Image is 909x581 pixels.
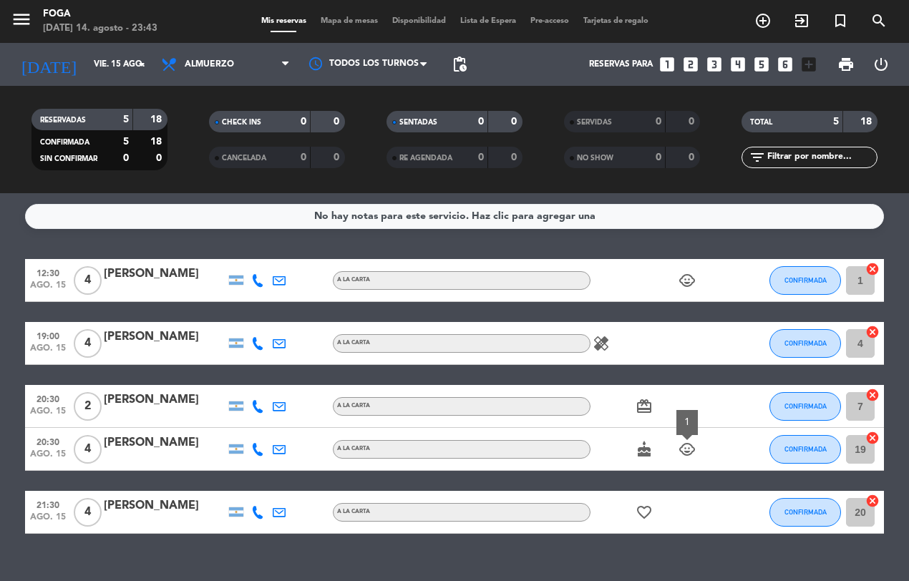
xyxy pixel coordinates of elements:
[793,12,810,29] i: exit_to_app
[833,117,839,127] strong: 5
[337,446,370,451] span: A LA CARTA
[337,403,370,409] span: A LA CARTA
[30,449,66,466] span: ago. 15
[301,152,306,162] strong: 0
[865,494,880,508] i: cancel
[478,152,484,162] strong: 0
[40,117,86,124] span: RESERVADAS
[314,208,596,225] div: No hay notas para este servicio. Haz clic para agregar una
[11,49,87,80] i: [DATE]
[799,55,818,74] i: add_box
[511,117,520,127] strong: 0
[123,137,129,147] strong: 5
[385,17,453,25] span: Disponibilidad
[30,343,66,360] span: ago. 15
[593,335,610,352] i: healing
[254,17,313,25] span: Mis reservas
[749,149,766,166] i: filter_list
[334,152,342,162] strong: 0
[104,434,225,452] div: [PERSON_NAME]
[30,406,66,423] span: ago. 15
[104,328,225,346] div: [PERSON_NAME]
[451,56,468,73] span: pending_actions
[133,56,150,73] i: arrow_drop_down
[74,266,102,295] span: 4
[865,325,880,339] i: cancel
[74,498,102,527] span: 4
[30,512,66,529] span: ago. 15
[776,55,794,74] i: looks_6
[150,114,165,125] strong: 18
[589,59,653,69] span: Reservas para
[705,55,724,74] i: looks_3
[784,402,827,410] span: CONFIRMADA
[754,12,772,29] i: add_circle_outline
[784,276,827,284] span: CONFIRMADA
[752,55,771,74] i: looks_5
[870,12,888,29] i: search
[766,150,877,165] input: Filtrar por nombre...
[43,21,157,36] div: [DATE] 14. agosto - 23:43
[30,280,66,297] span: ago. 15
[769,266,841,295] button: CONFIRMADA
[156,153,165,163] strong: 0
[681,55,700,74] i: looks_two
[784,445,827,453] span: CONFIRMADA
[30,433,66,449] span: 20:30
[865,431,880,445] i: cancel
[523,17,576,25] span: Pre-acceso
[636,441,653,458] i: cake
[750,119,772,126] span: TOTAL
[769,329,841,358] button: CONFIRMADA
[656,117,661,127] strong: 0
[729,55,747,74] i: looks_4
[679,272,696,289] i: child_care
[334,117,342,127] strong: 0
[865,388,880,402] i: cancel
[658,55,676,74] i: looks_one
[656,152,661,162] strong: 0
[337,340,370,346] span: A LA CARTA
[11,9,32,35] button: menu
[784,508,827,516] span: CONFIRMADA
[30,327,66,343] span: 19:00
[689,152,697,162] strong: 0
[784,339,827,347] span: CONFIRMADA
[769,392,841,421] button: CONFIRMADA
[150,137,165,147] strong: 18
[74,392,102,421] span: 2
[30,264,66,280] span: 12:30
[837,56,855,73] span: print
[769,498,841,527] button: CONFIRMADA
[123,114,129,125] strong: 5
[104,391,225,409] div: [PERSON_NAME]
[832,12,849,29] i: turned_in_not
[453,17,523,25] span: Lista de Espera
[865,262,880,276] i: cancel
[577,119,612,126] span: SERVIDAS
[74,435,102,464] span: 4
[74,329,102,358] span: 4
[577,155,613,162] span: NO SHOW
[40,139,89,146] span: CONFIRMADA
[222,155,266,162] span: CANCELADA
[43,7,157,21] div: FOGA
[689,117,697,127] strong: 0
[863,43,898,86] div: LOG OUT
[222,119,261,126] span: CHECK INS
[636,398,653,415] i: card_giftcard
[104,265,225,283] div: [PERSON_NAME]
[576,17,656,25] span: Tarjetas de regalo
[313,17,385,25] span: Mapa de mesas
[511,152,520,162] strong: 0
[185,59,234,69] span: Almuerzo
[636,504,653,521] i: favorite_border
[30,390,66,406] span: 20:30
[301,117,306,127] strong: 0
[11,9,32,30] i: menu
[40,155,97,162] span: SIN CONFIRMAR
[30,496,66,512] span: 21:30
[676,410,698,435] div: 1
[872,56,890,73] i: power_settings_new
[860,117,875,127] strong: 18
